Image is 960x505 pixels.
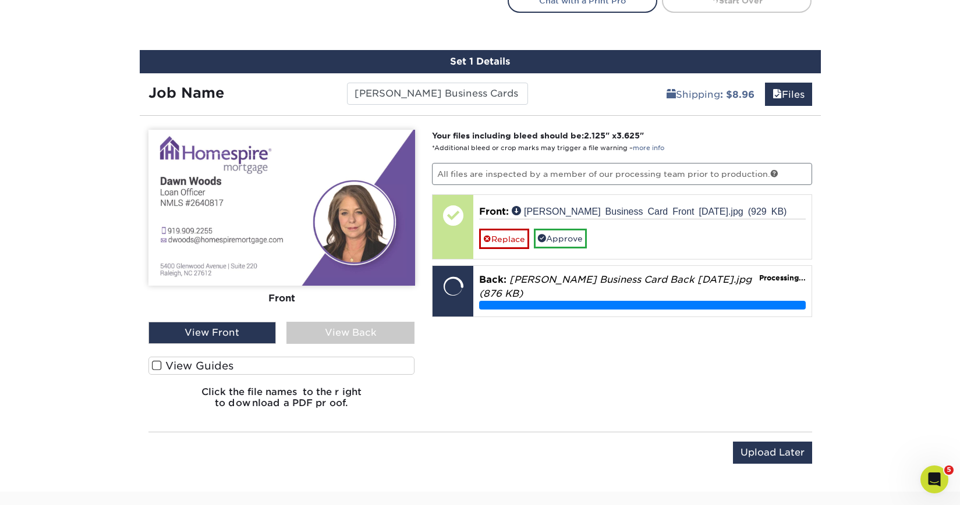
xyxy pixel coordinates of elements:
p: All files are inspected by a member of our processing team prior to production. [432,163,812,185]
small: *Additional bleed or crop marks may trigger a file warning – [432,144,664,152]
a: more info [633,144,664,152]
span: 3.625 [617,131,640,140]
a: Replace [479,229,529,249]
a: Shipping: $8.96 [659,83,762,106]
iframe: Intercom live chat [920,465,948,493]
h6: Click the file names to the right to download a PDF proof. [148,386,415,418]
b: : $8.96 [720,89,754,100]
label: View Guides [148,357,415,375]
strong: Job Name [148,84,224,101]
div: View Back [286,322,415,344]
span: Back: [479,274,506,285]
input: Enter a job name [347,83,528,105]
input: Upload Later [733,442,812,464]
div: Set 1 Details [140,50,821,73]
span: 5 [944,465,954,475]
strong: Your files including bleed should be: " x " [432,131,644,140]
a: Approve [534,229,587,248]
span: files [773,89,782,100]
span: shipping [667,89,676,100]
span: 2.125 [584,131,605,140]
div: Front [148,286,415,311]
a: [PERSON_NAME] Business Card Front [DATE].jpg (929 KB) [512,206,787,215]
span: Front: [479,206,509,217]
a: Files [765,83,812,106]
iframe: Google Customer Reviews [3,470,99,501]
em: [PERSON_NAME] Business Card Back [DATE].jpg (876 KB) [479,274,752,299]
div: View Front [148,322,277,344]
